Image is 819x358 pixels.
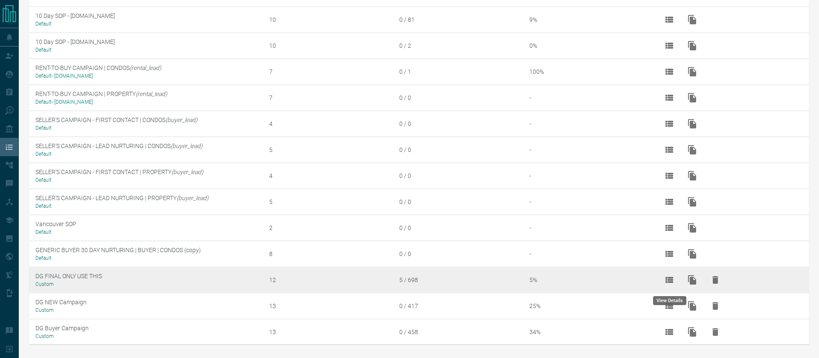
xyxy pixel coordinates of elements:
button: Duplicate [682,61,703,82]
td: 10 Day SOP - [DOMAIN_NAME] [29,6,263,32]
td: SELLER'S CAMPAIGN - FIRST CONTACT | PROPERTY [29,163,263,189]
button: Duplicate [682,270,703,290]
td: DG Buyer Campaign [29,319,263,344]
button: Duplicate [682,218,703,238]
button: View Details [659,9,680,30]
div: View Details [653,296,686,305]
td: Vancouver SOP [29,215,263,241]
td: 0 / 0 [393,189,523,215]
td: DG FINAL ONLY USE THIS [29,267,263,293]
div: Custom [35,307,263,313]
td: 5% [523,267,653,293]
button: View Details [659,35,680,56]
div: 10 [269,16,393,23]
button: Delete [705,296,726,316]
em: (buyer_lead) [171,169,203,175]
td: - [523,215,653,241]
td: 5 / 698 [393,267,523,293]
button: Duplicate [682,35,703,56]
button: Duplicate [682,87,703,108]
em: (buyer_lead) [166,116,197,123]
button: View Details [659,192,680,212]
div: 4 [269,120,393,127]
button: View Details [659,61,680,82]
td: 0% [523,32,653,58]
div: Default [35,229,263,235]
button: Duplicate [682,140,703,160]
td: 0 / 458 [393,319,523,344]
td: - [523,241,653,267]
div: 7 [269,68,393,75]
button: View Details [659,218,680,238]
td: 9% [523,6,653,32]
button: Duplicate [682,322,703,342]
div: 5 [269,146,393,153]
div: 13 [269,303,393,309]
div: Default [35,151,263,157]
td: 100% [523,58,653,84]
td: 0 / 1 [393,58,523,84]
td: RENT-TO-BUY CAMPAIGN | PROPERTY [29,84,263,111]
button: View Details [659,322,680,342]
em: (rental_lead) [136,90,167,97]
div: Default - [DOMAIN_NAME] [35,73,263,79]
td: 34% [523,319,653,344]
button: Duplicate [682,114,703,134]
button: View Details [659,270,680,290]
td: - [523,137,653,163]
div: 13 [269,329,393,335]
div: Default [35,125,263,131]
td: 0 / 0 [393,163,523,189]
div: Default [35,21,263,27]
td: 0 / 0 [393,137,523,163]
button: Duplicate [682,9,703,30]
td: 0 / 0 [393,215,523,241]
div: 12 [269,277,393,283]
button: Duplicate [682,192,703,212]
div: 5 [269,198,393,205]
td: 0 / 0 [393,111,523,137]
td: - [523,111,653,137]
td: 0 / 81 [393,6,523,32]
td: SELLER'S CAMPAIGN - LEAD NURTURING | CONDOS [29,137,263,163]
div: Default [35,203,263,209]
div: 10 [269,42,393,49]
td: 25% [523,293,653,319]
em: (buyer_lead) [177,195,209,201]
div: 2 [269,224,393,231]
td: SELLER'S CAMPAIGN - LEAD NURTURING | PROPERTY [29,189,263,215]
em: (rental_lead) [130,64,161,71]
button: View Details [659,87,680,108]
td: - [523,163,653,189]
button: View Details [659,140,680,160]
div: Custom [35,333,263,339]
td: SELLER'S CAMPAIGN - FIRST CONTACT | CONDOS [29,111,263,137]
div: 4 [269,172,393,179]
button: View Details [659,166,680,186]
td: 0 / 0 [393,84,523,111]
td: DG NEW Campaign [29,293,263,319]
em: (buyer_lead) [171,143,203,149]
button: View Details [659,244,680,264]
td: 0 / 417 [393,293,523,319]
div: Default [35,47,263,53]
div: Default [35,255,263,261]
button: Duplicate [682,166,703,186]
td: 10 Day SOP - [DOMAIN_NAME] [29,32,263,58]
td: 0 / 2 [393,32,523,58]
div: Default - [DOMAIN_NAME] [35,99,263,105]
div: Custom [35,281,263,287]
button: Delete [705,322,726,342]
td: - [523,84,653,111]
button: Duplicate [682,296,703,316]
button: View Details [659,114,680,134]
button: Delete [705,270,726,290]
button: Duplicate [682,244,703,264]
td: RENT-TO-BUY CAMPAIGN | CONDOS [29,58,263,84]
td: - [523,189,653,215]
div: Default [35,177,263,183]
td: GENERIC BUYER 30 DAY NURTURING | BUYER | CONDOS (copy) [29,241,263,267]
div: 7 [269,94,393,101]
td: 0 / 0 [393,241,523,267]
div: 8 [269,250,393,257]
